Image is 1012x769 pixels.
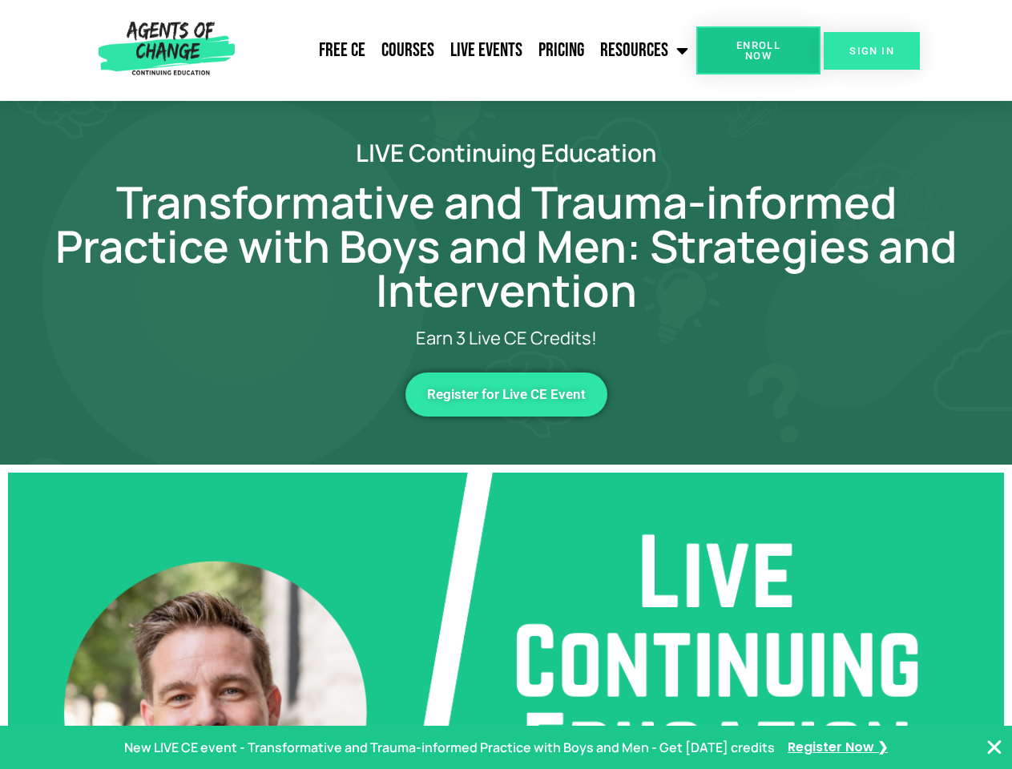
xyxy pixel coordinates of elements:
h2: LIVE Continuing Education [50,141,963,164]
p: Earn 3 Live CE Credits! [114,328,899,348]
h1: Transformative and Trauma-informed Practice with Boys and Men: Strategies and Intervention [50,180,963,312]
a: Resources [592,30,696,70]
a: Register for Live CE Event [405,372,607,417]
span: SIGN IN [849,46,894,56]
a: Courses [373,30,442,70]
a: Live Events [442,30,530,70]
button: Close Banner [985,738,1004,757]
span: Register for Live CE Event [427,388,586,401]
p: New LIVE CE event - Transformative and Trauma-informed Practice with Boys and Men - Get [DATE] cr... [124,736,775,759]
a: Register Now ❯ [788,736,888,759]
a: Enroll Now [696,26,820,74]
span: Enroll Now [722,40,795,61]
a: Free CE [311,30,373,70]
a: SIGN IN [824,32,920,70]
a: Pricing [530,30,592,70]
nav: Menu [241,30,696,70]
